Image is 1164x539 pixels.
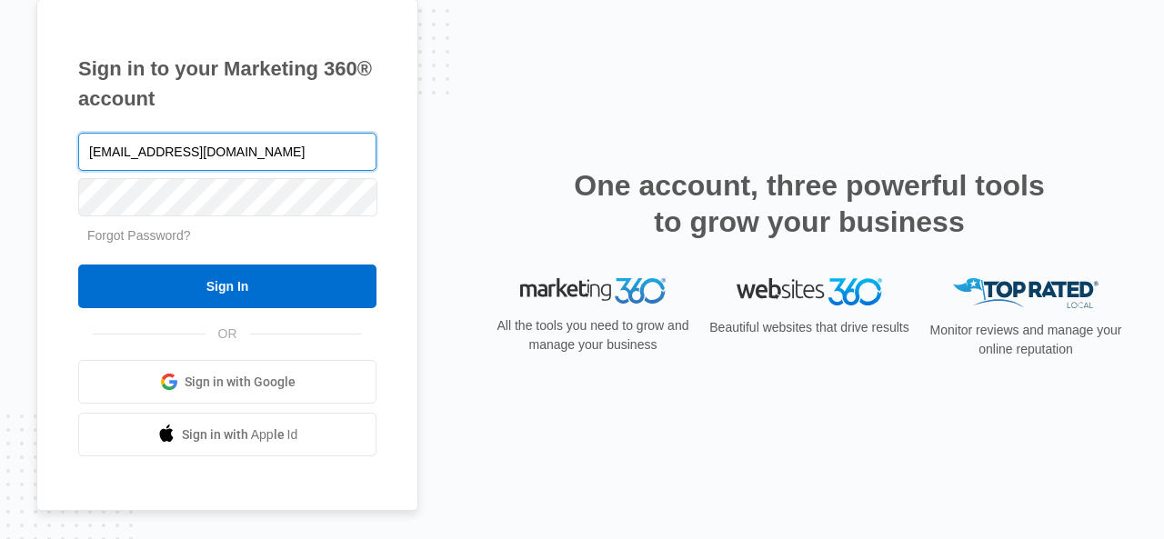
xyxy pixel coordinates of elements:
[185,373,296,392] span: Sign in with Google
[87,228,191,243] a: Forgot Password?
[78,360,376,404] a: Sign in with Google
[78,413,376,456] a: Sign in with Apple Id
[924,321,1128,359] p: Monitor reviews and manage your online reputation
[78,133,376,171] input: Email
[953,278,1099,308] img: Top Rated Local
[520,278,666,304] img: Marketing 360
[182,425,298,444] span: Sign in with Apple Id
[737,278,882,304] img: Websites 360
[206,324,250,344] span: OR
[78,265,376,308] input: Sign In
[78,54,376,114] h1: Sign in to your Marketing 360® account
[568,167,1050,240] h2: One account, three powerful tools to grow your business
[491,316,695,354] p: All the tools you need to grow and manage your business
[707,318,911,337] p: Beautiful websites that drive results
